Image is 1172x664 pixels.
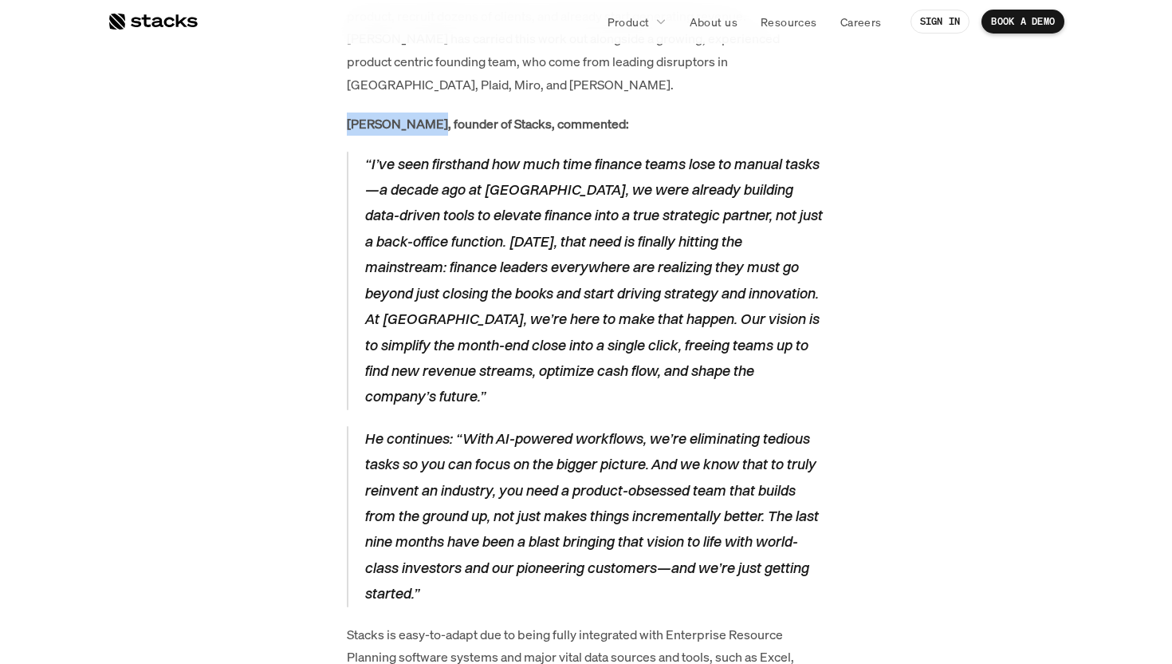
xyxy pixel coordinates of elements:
strong: [PERSON_NAME], founder of Stacks, commented: [347,115,629,132]
a: Careers [831,7,891,36]
p: SIGN IN [920,16,961,27]
a: SIGN IN [910,10,970,34]
p: About us [690,14,737,30]
p: Product [608,14,650,30]
p: “I’ve seen firsthand how much time finance teams lose to manual tasks—a decade ago at [GEOGRAPHIC... [364,152,825,410]
a: Resources [751,7,827,36]
p: BOOK A DEMO [991,16,1055,27]
a: BOOK A DEMO [981,10,1064,34]
a: Privacy Policy [188,304,258,315]
p: Careers [840,14,882,30]
a: About us [680,7,747,36]
p: He continues: “With AI-powered workflows, we’re eliminating tedious tasks so you can focus on the... [364,426,825,607]
p: Resources [761,14,817,30]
